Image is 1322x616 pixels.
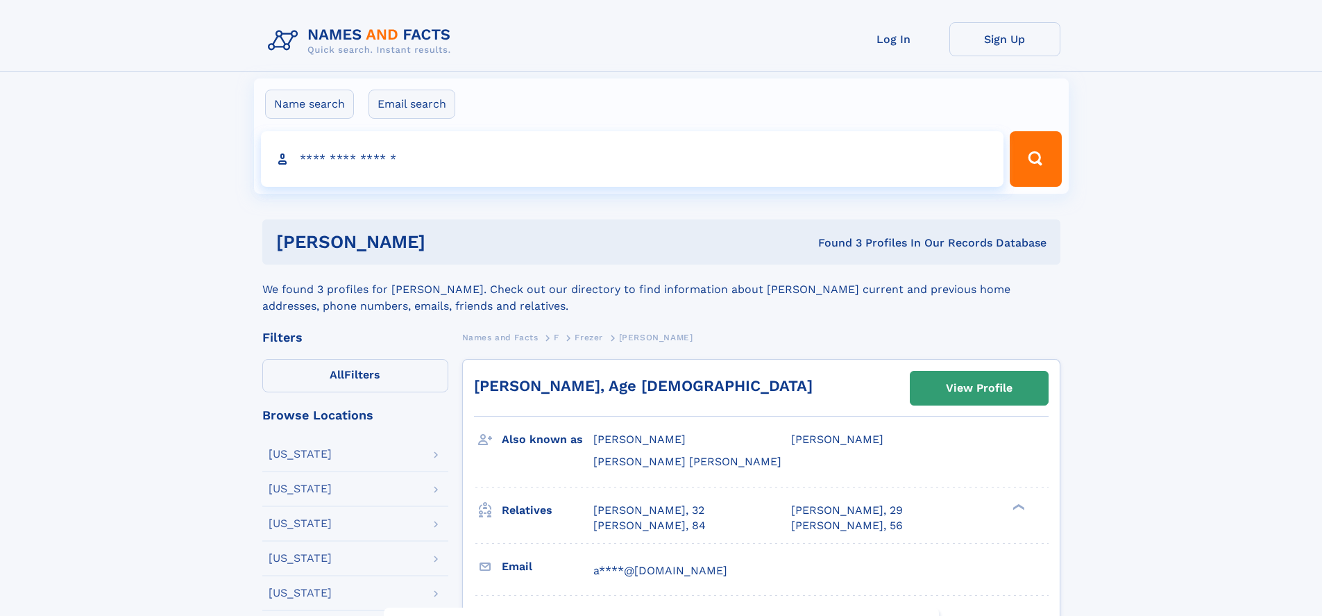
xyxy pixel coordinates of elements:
a: Frezer [575,328,603,346]
label: Filters [262,359,448,392]
h3: Also known as [502,428,593,451]
a: F [554,328,559,346]
div: [US_STATE] [269,518,332,529]
div: ❯ [1009,502,1026,511]
div: Found 3 Profiles In Our Records Database [622,235,1046,251]
a: [PERSON_NAME], 56 [791,518,903,533]
span: [PERSON_NAME] [619,333,693,342]
label: Email search [368,90,455,119]
a: View Profile [910,372,1048,405]
div: [US_STATE] [269,588,332,599]
a: [PERSON_NAME], 32 [593,503,704,518]
span: [PERSON_NAME] [PERSON_NAME] [593,455,781,468]
div: [US_STATE] [269,449,332,460]
button: Search Button [1010,131,1061,187]
a: Log In [838,22,949,56]
input: search input [261,131,1004,187]
div: Browse Locations [262,409,448,422]
span: [PERSON_NAME] [593,433,686,446]
img: Logo Names and Facts [262,22,462,60]
div: Filters [262,331,448,344]
div: View Profile [946,372,1012,404]
span: F [554,333,559,342]
a: [PERSON_NAME], 84 [593,518,706,533]
span: Frezer [575,333,603,342]
span: All [330,368,344,381]
a: [PERSON_NAME], Age [DEMOGRAPHIC_DATA] [474,377,813,394]
a: Sign Up [949,22,1060,56]
div: We found 3 profiles for [PERSON_NAME]. Check out our directory to find information about [PERSON_... [262,265,1060,315]
h3: Email [502,555,593,578]
label: Name search [265,90,354,119]
span: [PERSON_NAME] [791,433,883,446]
h3: Relatives [502,499,593,522]
div: [US_STATE] [269,553,332,564]
div: [US_STATE] [269,483,332,494]
a: [PERSON_NAME], 29 [791,503,903,518]
a: Names and Facts [462,328,539,346]
h1: [PERSON_NAME] [276,233,622,251]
